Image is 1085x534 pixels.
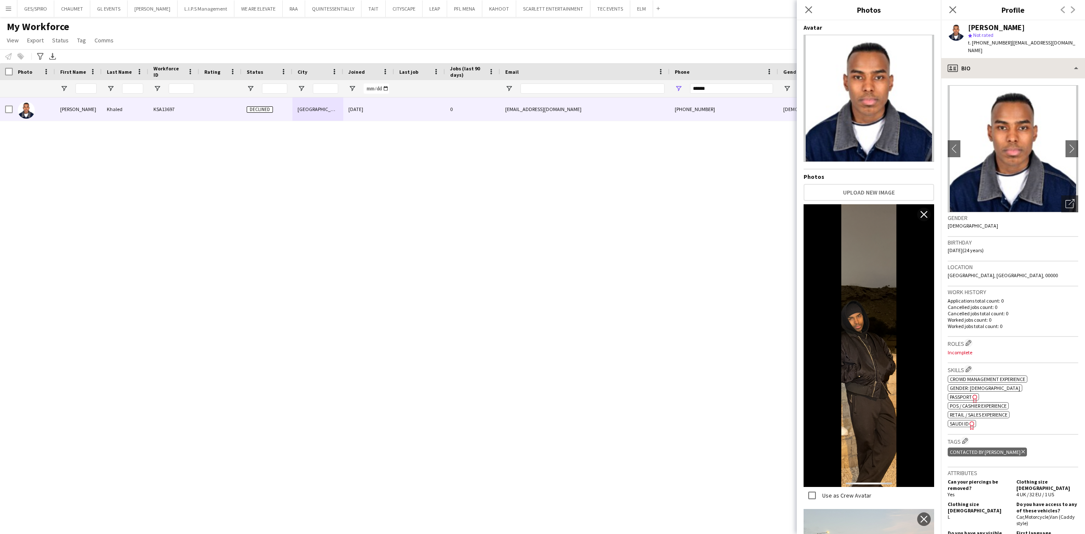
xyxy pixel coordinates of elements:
span: Declined [247,106,273,113]
span: Comms [95,36,114,44]
button: QUINTESSENTIALLY [305,0,362,17]
button: KAHOOT [482,0,516,17]
span: Motorcycle , [1025,514,1049,520]
div: Open photos pop-in [1061,195,1078,212]
div: CONTACTED BY [PERSON_NAME] [948,448,1027,456]
a: Export [24,35,47,46]
p: Incomplete [948,349,1078,356]
h5: Clothing size [DEMOGRAPHIC_DATA] [1016,478,1078,491]
span: Passport [950,394,972,400]
span: t. [PHONE_NUMBER] [968,39,1012,46]
span: Jobs (last 90 days) [450,65,485,78]
img: Crew avatar [804,35,934,162]
span: Not rated [973,32,993,38]
img: Omar Khaled [18,102,35,119]
div: [PERSON_NAME] [55,97,102,121]
button: Open Filter Menu [675,85,682,92]
span: My Workforce [7,20,69,33]
span: Rating [204,69,220,75]
label: Use as Crew Avatar [821,492,871,499]
span: POS / Cashier experience [950,403,1007,409]
button: Open Filter Menu [60,85,68,92]
input: Phone Filter Input [690,83,773,94]
h3: Work history [948,288,1078,296]
span: Phone [675,69,690,75]
button: Open Filter Menu [505,85,513,92]
p: Cancelled jobs total count: 0 [948,310,1078,317]
div: [PERSON_NAME] [968,24,1025,31]
button: SCARLETT ENTERTAINMENT [516,0,590,17]
input: Email Filter Input [520,83,665,94]
span: 4 UK / 32 EU / 1 US [1016,491,1054,498]
h3: Profile [941,4,1085,15]
span: Last Name [107,69,132,75]
a: Tag [74,35,89,46]
input: First Name Filter Input [75,83,97,94]
button: Open Filter Menu [247,85,254,92]
input: Joined Filter Input [364,83,389,94]
div: [EMAIL_ADDRESS][DOMAIN_NAME] [500,97,670,121]
span: Workforce ID [153,65,184,78]
button: WE ARE ELEVATE [234,0,283,17]
div: KSA13697 [148,97,199,121]
span: Crowd management experience [950,376,1025,382]
span: [DEMOGRAPHIC_DATA] [948,222,998,229]
span: Export [27,36,44,44]
span: Gender [783,69,801,75]
span: Tag [77,36,86,44]
span: SAUDI ID [950,420,969,427]
span: [DATE] (24 years) [948,247,984,253]
button: Upload new image [804,184,934,201]
span: Retail / Sales experience [950,412,1007,418]
input: City Filter Input [313,83,338,94]
img: Crew avatar or photo [948,85,1078,212]
button: LEAP [423,0,447,17]
h3: Skills [948,365,1078,374]
p: Applications total count: 0 [948,298,1078,304]
a: View [3,35,22,46]
h3: Gender [948,214,1078,222]
button: L.I.P.S Management [178,0,234,17]
span: City [298,69,307,75]
button: GES/SPIRO [17,0,54,17]
a: Comms [91,35,117,46]
span: Status [247,69,263,75]
h4: Photos [804,173,934,181]
span: Yes [948,491,954,498]
button: CHAUMET [54,0,90,17]
button: [PERSON_NAME] [128,0,178,17]
h3: Attributes [948,469,1078,477]
span: Status [52,36,69,44]
input: Status Filter Input [262,83,287,94]
h3: Birthday [948,239,1078,246]
span: Van (Caddy style) [1016,514,1075,526]
div: [PHONE_NUMBER] [670,97,778,121]
h3: Location [948,263,1078,271]
button: PFL MENA [447,0,482,17]
app-action-btn: Advanced filters [35,51,45,61]
p: Cancelled jobs count: 0 [948,304,1078,310]
img: Crew photo 1098174 [804,204,934,487]
div: Bio [941,58,1085,78]
button: TEC EVENTS [590,0,630,17]
input: Workforce ID Filter Input [169,83,194,94]
h3: Photos [797,4,941,15]
span: First Name [60,69,86,75]
button: CITYSCAPE [386,0,423,17]
button: Open Filter Menu [153,85,161,92]
a: Status [49,35,72,46]
button: GL EVENTS [90,0,128,17]
button: Open Filter Menu [298,85,305,92]
span: Last job [399,69,418,75]
h4: Avatar [804,24,934,31]
div: Khaled [102,97,148,121]
h3: Roles [948,339,1078,348]
h5: Clothing size [DEMOGRAPHIC_DATA] [948,501,1010,514]
button: TAIT [362,0,386,17]
span: Email [505,69,519,75]
span: Photo [18,69,32,75]
h5: Do you have access to any of these vehicles? [1016,501,1078,514]
button: Open Filter Menu [107,85,114,92]
p: Worked jobs count: 0 [948,317,1078,323]
div: [DATE] [343,97,394,121]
